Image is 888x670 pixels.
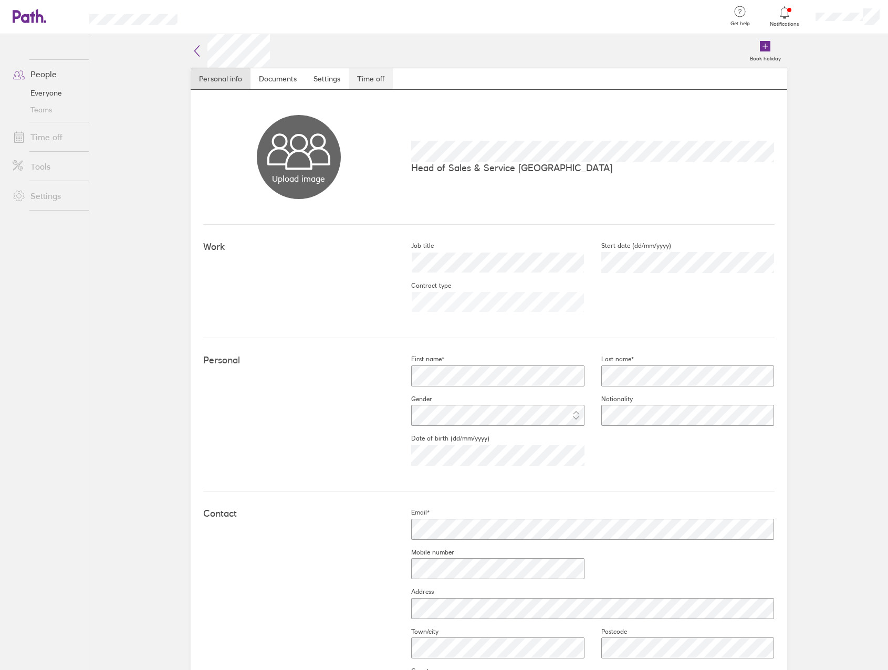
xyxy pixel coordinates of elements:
[394,395,432,403] label: Gender
[4,101,89,118] a: Teams
[394,548,454,557] label: Mobile number
[723,20,757,27] span: Get help
[394,355,444,363] label: First name*
[203,242,394,253] h4: Work
[394,588,434,596] label: Address
[584,395,633,403] label: Nationality
[744,53,787,62] label: Book holiday
[4,156,89,177] a: Tools
[394,627,438,636] label: Town/city
[4,64,89,85] a: People
[203,355,394,366] h4: Personal
[4,85,89,101] a: Everyone
[744,34,787,68] a: Book holiday
[394,242,434,250] label: Job title
[394,281,451,290] label: Contract type
[4,185,89,206] a: Settings
[394,434,489,443] label: Date of birth (dd/mm/yyyy)
[411,162,775,173] p: Head of Sales & Service [GEOGRAPHIC_DATA]
[768,21,802,27] span: Notifications
[250,68,305,89] a: Documents
[4,127,89,148] a: Time off
[191,68,250,89] a: Personal info
[584,627,627,636] label: Postcode
[349,68,393,89] a: Time off
[584,242,671,250] label: Start date (dd/mm/yyyy)
[768,5,802,27] a: Notifications
[584,355,634,363] label: Last name*
[305,68,349,89] a: Settings
[203,508,394,519] h4: Contact
[394,508,430,517] label: Email*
